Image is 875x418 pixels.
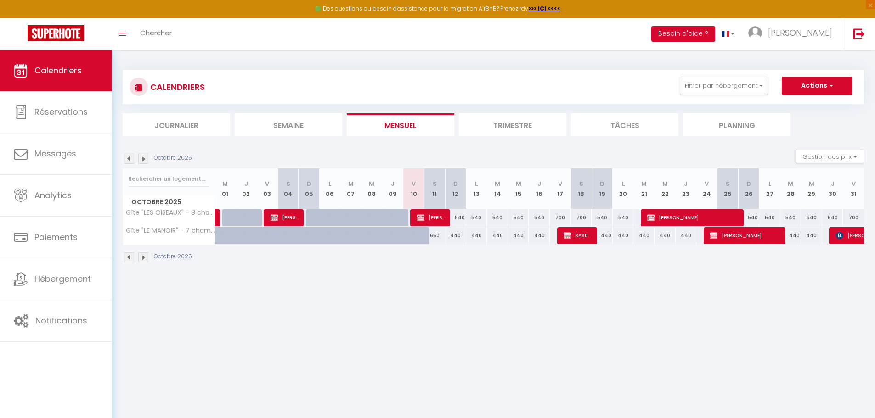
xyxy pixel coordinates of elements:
[710,227,780,244] span: [PERSON_NAME]
[696,168,717,209] th: 24
[133,18,179,50] a: Chercher
[34,106,88,117] span: Réservations
[286,179,290,188] abbr: S
[641,179,647,188] abbr: M
[124,227,216,234] span: Gîte "LE MANOIR" - 7 chambres
[579,179,583,188] abbr: S
[550,168,571,209] th: 17
[741,18,844,50] a: ... [PERSON_NAME]
[445,227,466,244] div: 440
[34,231,78,243] span: Paiements
[622,179,625,188] abbr: L
[571,209,592,226] div: 700
[453,179,458,188] abbr: D
[592,168,613,209] th: 19
[222,179,228,188] abbr: M
[475,179,478,188] abbr: L
[613,209,634,226] div: 540
[571,113,678,136] li: Tâches
[676,168,697,209] th: 23
[215,168,236,209] th: 01
[684,179,688,188] abbr: J
[662,179,668,188] abbr: M
[768,27,832,39] span: [PERSON_NAME]
[433,179,437,188] abbr: S
[487,227,508,244] div: 440
[529,168,550,209] th: 16
[564,227,592,244] span: SASU [PERSON_NAME] [PERSON_NAME]
[34,148,76,159] span: Messages
[347,113,454,136] li: Mensuel
[508,168,529,209] th: 15
[508,209,529,226] div: 540
[809,179,814,188] abbr: M
[257,168,278,209] th: 03
[746,179,751,188] abbr: D
[235,113,342,136] li: Semaine
[265,179,269,188] abbr: V
[123,195,215,209] span: Octobre 2025
[726,179,730,188] abbr: S
[128,171,209,187] input: Rechercher un logement...
[369,179,374,188] abbr: M
[445,168,466,209] th: 12
[516,179,521,188] abbr: M
[592,227,613,244] div: 440
[571,168,592,209] th: 18
[299,168,320,209] th: 05
[647,209,739,226] span: [PERSON_NAME]
[655,168,676,209] th: 22
[801,168,822,209] th: 29
[717,168,739,209] th: 25
[466,168,487,209] th: 13
[843,168,864,209] th: 31
[140,28,172,38] span: Chercher
[495,179,500,188] abbr: M
[417,209,445,226] span: [PERSON_NAME]
[680,77,768,95] button: Filtrer par hébergement
[558,179,562,188] abbr: V
[124,209,216,216] span: Gîte "LES OISEAUX" - 8 chambres
[34,273,91,284] span: Hébergement
[843,209,864,226] div: 700
[796,150,864,163] button: Gestion des prix
[348,179,354,188] abbr: M
[768,179,771,188] abbr: L
[307,179,311,188] abbr: D
[34,189,72,201] span: Analytics
[487,209,508,226] div: 540
[683,113,790,136] li: Planning
[528,5,560,12] a: >>> ICI <<<<
[403,168,424,209] th: 10
[613,227,634,244] div: 440
[633,227,655,244] div: 440
[822,209,843,226] div: 540
[651,26,715,42] button: Besoin d'aide ?
[655,227,676,244] div: 440
[600,179,604,188] abbr: D
[780,209,802,226] div: 540
[154,252,192,261] p: Octobre 2025
[738,209,759,226] div: 540
[319,168,340,209] th: 06
[466,227,487,244] div: 440
[382,168,403,209] th: 09
[788,179,793,188] abbr: M
[831,179,835,188] abbr: J
[676,227,697,244] div: 440
[592,209,613,226] div: 540
[801,209,822,226] div: 540
[123,113,230,136] li: Journalier
[852,179,856,188] abbr: V
[537,179,541,188] abbr: J
[154,154,192,162] p: Octobre 2025
[340,168,361,209] th: 07
[459,113,566,136] li: Trimestre
[361,168,383,209] th: 08
[236,168,257,209] th: 02
[529,209,550,226] div: 540
[277,168,299,209] th: 04
[780,168,802,209] th: 28
[822,168,843,209] th: 30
